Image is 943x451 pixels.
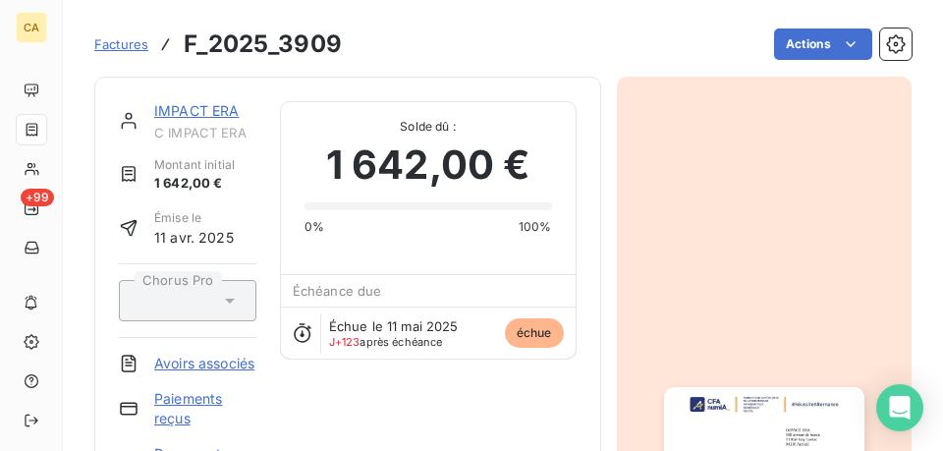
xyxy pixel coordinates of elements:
[154,389,256,428] a: Paiements reçus
[876,384,923,431] div: Open Intercom Messenger
[305,218,324,236] span: 0%
[154,354,254,373] a: Avoirs associés
[94,34,148,54] a: Factures
[154,125,256,141] span: C IMPACT ERA
[519,218,552,236] span: 100%
[154,227,234,248] span: 11 avr. 2025
[305,118,552,136] span: Solde dû :
[154,174,235,194] span: 1 642,00 €
[774,28,872,60] button: Actions
[16,12,47,43] div: CA
[154,102,240,119] a: IMPACT ERA
[326,136,530,195] span: 1 642,00 €
[154,209,234,227] span: Émise le
[21,189,54,206] span: +99
[293,283,382,299] span: Échéance due
[505,318,564,348] span: échue
[329,335,361,349] span: J+123
[184,27,342,62] h3: F_2025_3909
[329,318,459,334] span: Échue le 11 mai 2025
[94,36,148,52] span: Factures
[154,156,235,174] span: Montant initial
[329,336,443,348] span: après échéance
